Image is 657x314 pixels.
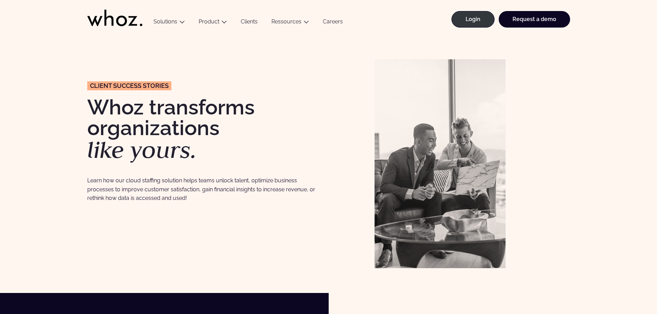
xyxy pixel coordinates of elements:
[87,134,197,165] em: like yours.
[316,18,350,28] a: Careers
[499,11,570,28] a: Request a demo
[234,18,265,28] a: Clients
[90,83,169,89] span: CLIENT success stories
[87,176,322,202] p: Learn how our cloud staffing solution helps teams unlock talent, optimize business processes to i...
[451,11,495,28] a: Login
[199,18,219,25] a: Product
[611,269,647,304] iframe: Chatbot
[147,18,192,28] button: Solutions
[265,18,316,28] button: Ressources
[192,18,234,28] button: Product
[375,59,506,268] img: Clients Whoz
[87,97,322,162] h1: Whoz transforms organizations
[271,18,301,25] a: Ressources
